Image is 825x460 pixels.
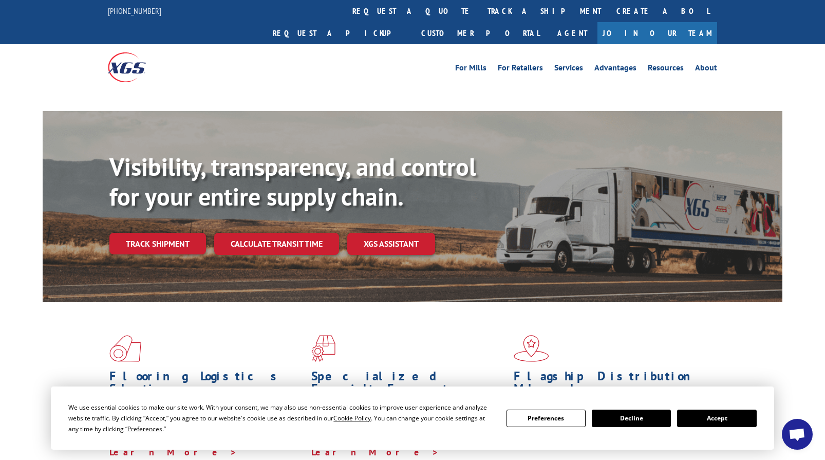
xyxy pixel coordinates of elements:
h1: Specialized Freight Experts [311,370,505,400]
a: For Retailers [498,64,543,75]
img: xgs-icon-flagship-distribution-model-red [514,335,549,362]
h1: Flagship Distribution Model [514,370,708,400]
a: Customer Portal [414,22,547,44]
h1: Flooring Logistics Solutions [109,370,304,400]
a: Learn More > [109,446,237,458]
span: Cookie Policy [333,414,371,422]
a: About [695,64,717,75]
a: Services [554,64,583,75]
a: Track shipment [109,233,206,254]
a: For Mills [455,64,486,75]
b: Visibility, transparency, and control for your entire supply chain. [109,151,476,212]
div: We use essential cookies to make our site work. With your consent, we may also use non-essential ... [68,402,494,434]
button: Decline [592,410,671,427]
a: Calculate transit time [214,233,339,255]
img: xgs-icon-focused-on-flooring-red [311,335,335,362]
button: Accept [677,410,756,427]
a: Agent [547,22,597,44]
a: XGS ASSISTANT [347,233,435,255]
a: Advantages [594,64,636,75]
div: Open chat [782,419,813,450]
a: Learn More > [311,446,439,458]
button: Preferences [507,410,586,427]
span: Preferences [127,425,162,433]
img: xgs-icon-total-supply-chain-intelligence-red [109,335,141,362]
a: Resources [648,64,684,75]
a: [PHONE_NUMBER] [108,6,161,16]
a: Join Our Team [597,22,717,44]
div: Cookie Consent Prompt [51,387,774,450]
a: Request a pickup [265,22,414,44]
